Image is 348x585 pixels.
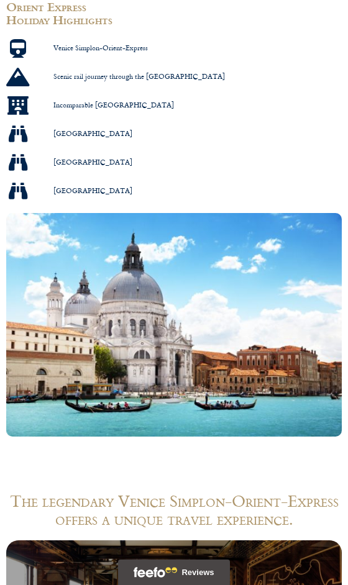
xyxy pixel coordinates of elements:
[6,492,342,510] h1: The legendary Venice Simplon-Orient-Express
[50,72,225,81] span: Scenic rail journey through the [GEOGRAPHIC_DATA]
[6,13,342,27] h2: Holiday Highlights
[50,43,148,53] span: Venice Simplon-Orient-Express
[6,213,342,437] img: Grand Canal and Basilica Santa Maria della Salute, Venice, Italy
[50,186,132,196] span: [GEOGRAPHIC_DATA]
[50,101,174,110] span: Incomparable [GEOGRAPHIC_DATA]
[6,510,342,528] h1: offers a unique travel experience.
[50,158,132,167] span: [GEOGRAPHIC_DATA]
[50,129,132,138] span: [GEOGRAPHIC_DATA]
